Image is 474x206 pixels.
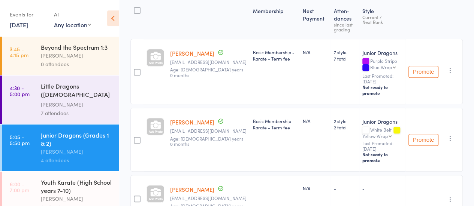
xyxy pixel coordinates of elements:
a: [PERSON_NAME] [170,49,214,57]
div: Atten­dances [330,3,359,36]
small: charlesbluett@gmail.com [170,59,247,65]
div: [PERSON_NAME] [41,147,112,156]
small: Last Promoted: [DATE] [362,141,402,151]
div: Blue Wrap [370,65,392,70]
span: 7 style [333,49,356,55]
time: 3:45 - 4:15 pm [10,46,28,58]
time: 5:05 - 5:50 pm [10,134,30,146]
div: 7 attendees [41,109,112,117]
a: [PERSON_NAME] [170,118,214,126]
small: Last Promoted: [DATE] [362,73,402,84]
div: Yellow Wrap [362,133,388,138]
small: Ashleeslater23@gmail.com [170,196,247,201]
button: Promote [408,66,438,78]
span: 2 total [333,124,356,130]
small: jacindamomo@gmail.com [170,128,247,133]
div: N/A [303,118,328,124]
span: 7 total [333,55,356,62]
div: N/A [303,185,328,191]
div: Junior Dragons [362,49,402,56]
a: 3:45 -4:15 pmBeyond the Spectrum 1:3[PERSON_NAME]0 attendees [2,37,119,75]
time: 6:00 - 7:00 pm [10,181,29,193]
div: [PERSON_NAME] [41,51,112,60]
div: N/A [303,49,328,55]
div: [PERSON_NAME] [41,194,112,203]
div: - [362,185,402,191]
span: Age: [DEMOGRAPHIC_DATA] years 0 months [170,66,243,78]
div: White Belt [362,127,402,138]
div: since last grading [333,22,356,32]
div: Youth Karate (High School years 7-10) [41,178,112,194]
div: [PERSON_NAME] [41,100,112,109]
div: Purple Stripe [362,58,402,71]
a: 4:30 -5:00 pmLittle Dragons ([DEMOGRAPHIC_DATA] Kindy & Prep)[PERSON_NAME]7 attendees [2,76,119,124]
div: Basic Membership - Karate - Term fee [253,118,296,130]
a: [PERSON_NAME] [170,185,214,193]
div: Little Dragons ([DEMOGRAPHIC_DATA] Kindy & Prep) [41,82,112,100]
div: Current / Next Rank [362,15,402,24]
div: 0 attendees [41,60,112,68]
div: Next Payment [300,3,331,36]
div: 4 attendees [41,156,112,165]
div: Events for [10,8,46,21]
div: Any location [54,21,91,29]
div: Not ready to promote [362,84,402,96]
div: Not ready to promote [362,151,402,163]
div: At [54,8,91,21]
span: 2 style [333,118,356,124]
div: Beyond the Spectrum 1:3 [41,43,112,51]
div: Junior Dragons (Grades 1 & 2) [41,131,112,147]
a: [DATE] [10,21,28,29]
button: Promote [408,134,438,146]
div: Junior Dragons [362,118,402,125]
div: - [333,185,356,191]
a: 5:05 -5:50 pmJunior Dragons (Grades 1 & 2)[PERSON_NAME]4 attendees [2,124,119,171]
div: Style [359,3,405,36]
span: Age: [DEMOGRAPHIC_DATA] years 0 months [170,135,243,147]
div: Membership [250,3,299,36]
div: Basic Membership - Karate - Term fee [253,49,296,62]
time: 4:30 - 5:00 pm [10,85,30,97]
